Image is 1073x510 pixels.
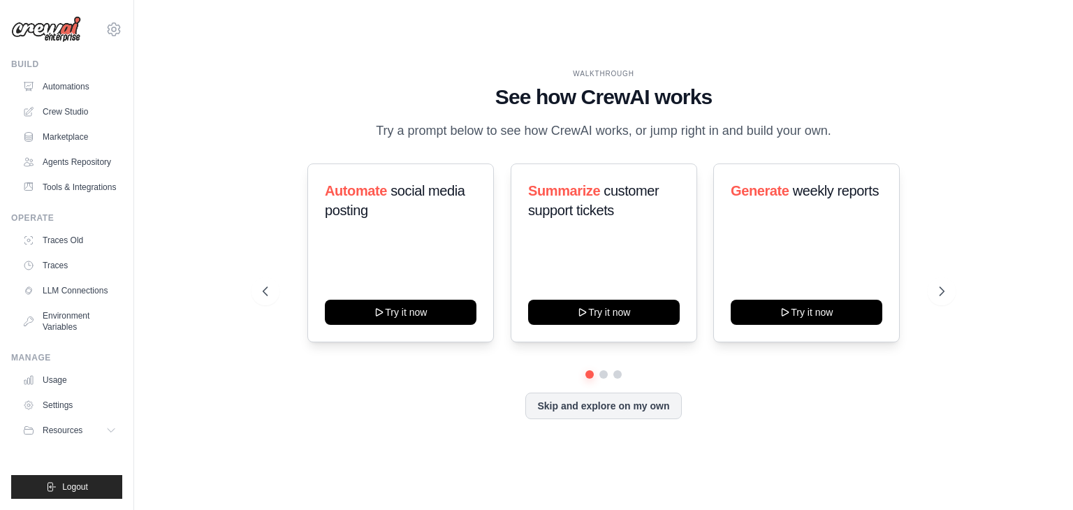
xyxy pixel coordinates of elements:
a: Marketplace [17,126,122,148]
span: Automate [325,183,387,198]
img: Logo [11,16,81,43]
button: Logout [11,475,122,499]
span: weekly reports [793,183,879,198]
a: Crew Studio [17,101,122,123]
a: Automations [17,75,122,98]
div: Build [11,59,122,70]
div: Manage [11,352,122,363]
div: Operate [11,212,122,224]
button: Skip and explore on my own [525,393,681,419]
a: Traces Old [17,229,122,252]
a: Tools & Integrations [17,176,122,198]
button: Resources [17,419,122,442]
a: LLM Connections [17,279,122,302]
p: Try a prompt below to see how CrewAI works, or jump right in and build your own. [369,121,838,141]
a: Usage [17,369,122,391]
span: Generate [731,183,789,198]
span: Summarize [528,183,600,198]
button: Try it now [731,300,882,325]
span: social media posting [325,183,465,218]
span: Resources [43,425,82,436]
button: Try it now [325,300,476,325]
h1: See how CrewAI works [263,85,944,110]
span: customer support tickets [528,183,659,218]
a: Traces [17,254,122,277]
a: Environment Variables [17,305,122,338]
button: Try it now [528,300,680,325]
a: Agents Repository [17,151,122,173]
span: Logout [62,481,88,493]
a: Settings [17,394,122,416]
div: WALKTHROUGH [263,68,944,79]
